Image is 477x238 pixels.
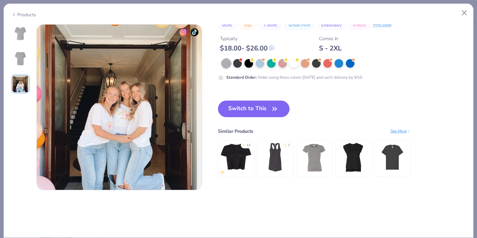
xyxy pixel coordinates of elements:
[218,101,290,117] button: Switch to This
[259,21,281,30] button: T-Shirts
[226,75,257,80] strong: Standard Order :
[218,21,236,30] button: Shirts
[349,21,370,30] button: V-Neck
[13,51,28,67] img: Back
[288,143,290,148] div: 3
[319,35,342,42] div: Comes In
[226,74,363,80] div: Order using these colors [DATE] and we’ll delivery by 9/10.
[13,26,28,41] img: Front
[220,170,224,174] img: newest.gif
[391,128,411,134] div: See More
[242,143,245,146] div: ★
[220,141,252,173] img: Bella + Canvas Ladies' Flowy Cropped T-Shirt
[220,44,274,52] div: $ 18.00 - $ 26.00
[190,28,198,36] img: tiktok-icon.png
[298,141,330,173] img: Bella Canvas Ladies' Triblend Short-Sleeve T-Shirt
[377,141,408,173] img: Bella + Canvas FWD Fashion Heavyweight Street Tee
[259,141,291,173] img: Bella + Canvas Ladies' Jersey Racerback Tank
[319,44,342,52] div: S - 2XL
[11,11,36,18] div: Products
[179,28,187,36] img: insta-icon.png
[12,75,29,93] img: User generated content
[284,143,287,146] div: ★
[246,143,250,148] div: 4.6
[218,128,253,135] div: Similar Products
[37,25,202,190] img: f5cd8624-8af0-4d72-ba15-5ba4c5aeba56
[239,21,256,30] button: Tops
[220,35,274,42] div: Typically
[285,21,314,30] button: Screen Print
[458,7,471,19] button: Close
[317,21,345,30] button: Embroidery
[373,22,392,28] div: Print Guide
[338,141,369,173] img: Bella + Canvas Ladies' Flowy Muscle T-Shirt with Rolled Cuff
